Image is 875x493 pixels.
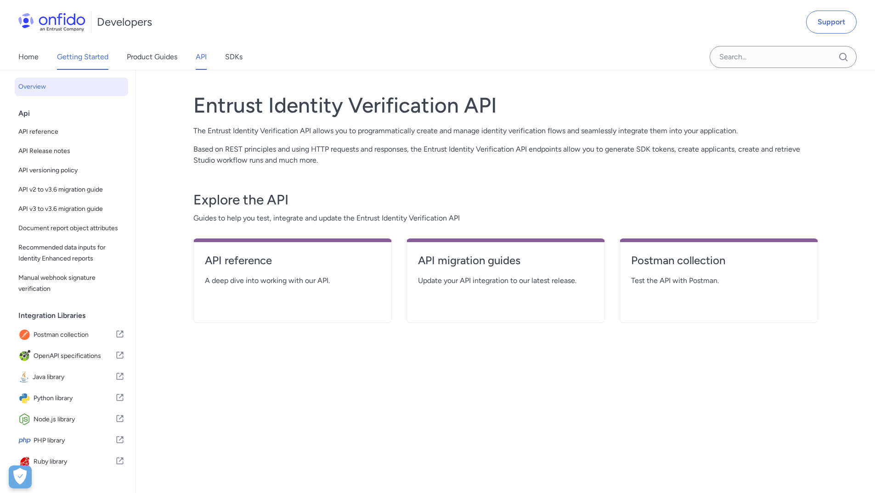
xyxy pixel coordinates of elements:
[34,329,115,341] span: Postman collection
[34,350,115,363] span: OpenAPI specifications
[18,306,132,325] div: Integration Libraries
[18,242,124,264] span: Recommended data inputs for Identity Enhanced reports
[15,409,128,430] a: IconNode.js libraryNode.js library
[15,346,128,366] a: IconOpenAPI specificationsOpenAPI specifications
[9,465,32,488] div: Cookie Preferences
[18,350,34,363] img: IconOpenAPI specifications
[33,371,115,384] span: Java library
[18,13,85,31] img: Onfido Logo
[225,44,243,70] a: SDKs
[806,11,857,34] a: Support
[193,92,818,118] h1: Entrust Identity Verification API
[15,123,128,141] a: API reference
[18,434,34,447] img: IconPHP library
[15,367,128,387] a: IconJava libraryJava library
[631,253,807,275] a: Postman collection
[18,329,34,341] img: IconPostman collection
[418,275,593,286] span: Update your API integration to our latest release.
[15,78,128,96] a: Overview
[18,455,34,468] img: IconRuby library
[9,465,32,488] button: Open Preferences
[15,388,128,408] a: IconPython libraryPython library
[18,146,124,157] span: API Release notes
[127,44,177,70] a: Product Guides
[18,184,124,195] span: API v2 to v3.6 migration guide
[205,253,380,275] a: API reference
[18,272,124,295] span: Manual webhook signature verification
[631,275,807,286] span: Test the API with Postman.
[97,15,152,29] h1: Developers
[15,181,128,199] a: API v2 to v3.6 migration guide
[15,219,128,238] a: Document report object attributes
[193,213,818,224] span: Guides to help you test, integrate and update the Entrust Identity Verification API
[15,431,128,451] a: IconPHP libraryPHP library
[193,191,818,209] h3: Explore the API
[18,413,34,426] img: IconNode.js library
[18,223,124,234] span: Document report object attributes
[18,204,124,215] span: API v3 to v3.6 migration guide
[18,126,124,137] span: API reference
[418,253,593,275] a: API migration guides
[15,452,128,472] a: IconRuby libraryRuby library
[18,392,34,405] img: IconPython library
[15,325,128,345] a: IconPostman collectionPostman collection
[15,238,128,268] a: Recommended data inputs for Identity Enhanced reports
[34,392,115,405] span: Python library
[15,161,128,180] a: API versioning policy
[57,44,108,70] a: Getting Started
[193,125,818,136] p: The Entrust Identity Verification API allows you to programmatically create and manage identity v...
[34,434,115,447] span: PHP library
[205,253,380,268] h4: API reference
[18,44,39,70] a: Home
[710,46,857,68] input: Onfido search input field
[196,44,207,70] a: API
[34,413,115,426] span: Node.js library
[34,455,115,468] span: Ruby library
[18,371,33,384] img: IconJava library
[18,165,124,176] span: API versioning policy
[418,253,593,268] h4: API migration guides
[15,142,128,160] a: API Release notes
[18,104,132,123] div: Api
[205,275,380,286] span: A deep dive into working with our API.
[193,144,818,166] p: Based on REST principles and using HTTP requests and responses, the Entrust Identity Verification...
[631,253,807,268] h4: Postman collection
[15,200,128,218] a: API v3 to v3.6 migration guide
[15,269,128,298] a: Manual webhook signature verification
[18,81,124,92] span: Overview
